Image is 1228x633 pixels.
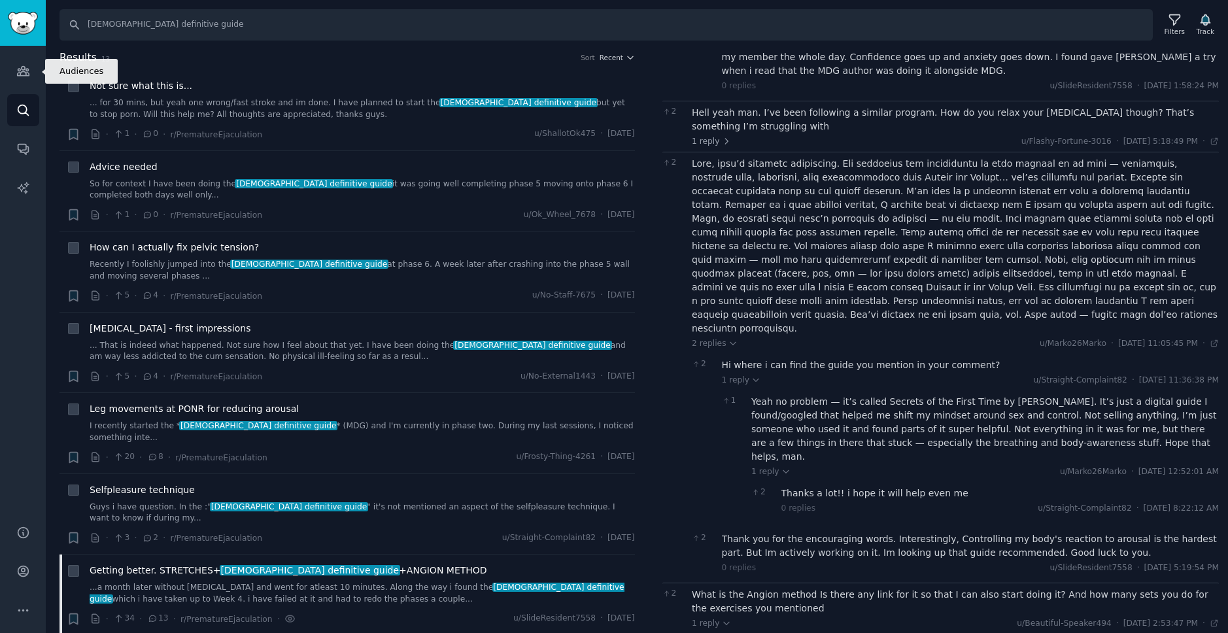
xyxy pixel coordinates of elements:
[90,160,158,174] a: Advice needed
[90,583,624,604] span: [DEMOGRAPHIC_DATA] definitive guide
[662,157,685,169] span: 2
[692,618,731,630] span: 1 reply
[1017,619,1111,628] span: u/Beautiful-Speaker494
[90,483,195,497] a: Selfpleasure technique
[534,128,596,140] span: u/ShallotOk475
[113,613,135,624] span: 34
[60,9,1153,41] input: Search Keyword
[106,128,109,141] span: ·
[722,358,1219,372] div: Hi where i can find the guide you mention in your comment?
[692,106,1219,133] div: Hell yeah man. I’ve been following a similar program. How do you relax your [MEDICAL_DATA] though...
[1111,338,1114,350] span: ·
[147,613,169,624] span: 13
[113,209,129,221] span: 1
[692,532,715,544] span: 2
[692,358,715,370] span: 2
[532,290,596,301] span: u/No-Staff-7675
[1038,504,1131,513] span: u/Straight-Complaint82
[1197,27,1214,36] div: Track
[90,564,487,577] a: Getting better. STRETCHES+[DEMOGRAPHIC_DATA] definitive guide+ANGION METHOD
[113,371,129,383] span: 5
[1123,618,1198,630] span: [DATE] 2:53:47 PM
[163,369,165,383] span: ·
[1060,467,1127,476] span: u/Marko26Marko
[1118,338,1198,350] span: [DATE] 11:05:45 PM
[607,613,634,624] span: [DATE]
[662,588,685,600] span: 2
[147,451,163,463] span: 8
[139,612,142,626] span: ·
[106,451,109,464] span: ·
[134,208,137,222] span: ·
[163,289,165,303] span: ·
[1132,375,1134,386] span: ·
[90,564,487,577] span: Getting better. STRETCHES+ +ANGION METHOD
[90,502,635,524] a: Guys i have question. In the :"[DEMOGRAPHIC_DATA] definitive guide" it's not mentioned an aspect ...
[1144,562,1219,574] span: [DATE] 5:19:54 PM
[692,136,731,148] span: 1 reply
[60,50,97,66] span: Results
[134,128,137,141] span: ·
[751,466,791,478] span: 1 reply
[502,532,596,544] span: u/Straight-Complaint82
[607,371,634,383] span: [DATE]
[607,290,634,301] span: [DATE]
[90,79,192,93] a: Not sure what this is...
[170,372,262,381] span: r/PrematureEjaculation
[1021,137,1112,146] span: u/Flashy-Fortune-3016
[692,338,738,350] span: 2 replies
[142,371,158,383] span: 4
[175,453,267,462] span: r/PrematureEjaculation
[90,420,635,443] a: I recently started the *[DEMOGRAPHIC_DATA] definitive guide* (MDG) and I'm currently in phase two...
[170,130,262,139] span: r/PrematureEjaculation
[600,613,603,624] span: ·
[781,487,1219,500] div: Thanks a lot!! i hope it will help even me
[113,128,129,140] span: 1
[163,531,165,545] span: ·
[600,371,603,383] span: ·
[210,502,368,511] span: [DEMOGRAPHIC_DATA] definitive guide
[600,290,603,301] span: ·
[1131,466,1134,478] span: ·
[1040,339,1106,348] span: u/Marko26Marko
[1144,503,1219,515] span: [DATE] 8:22:12 AM
[607,451,634,463] span: [DATE]
[1139,375,1219,386] span: [DATE] 11:36:38 PM
[513,613,596,624] span: u/SlideResident7558
[600,128,603,140] span: ·
[235,179,393,188] span: [DEMOGRAPHIC_DATA] definitive guide
[1116,136,1119,148] span: ·
[90,402,299,416] a: Leg movements at PONR for reducing arousal
[8,12,38,35] img: GummySearch logo
[90,179,635,201] a: So for context I have been doing the[DEMOGRAPHIC_DATA] definitive guideit was going well completi...
[90,322,250,335] a: [MEDICAL_DATA] - first impressions
[607,532,634,544] span: [DATE]
[1137,562,1140,574] span: ·
[163,128,165,141] span: ·
[113,290,129,301] span: 5
[134,531,137,545] span: ·
[90,582,635,605] a: ...a month later without [MEDICAL_DATA] and went for atleast 10 minutes. Along the way i found th...
[524,209,596,221] span: u/Ok_Wheel_7678
[1138,466,1219,478] span: [DATE] 12:52:01 AM
[277,612,280,626] span: ·
[1137,80,1140,92] span: ·
[722,375,761,386] span: 1 reply
[106,289,109,303] span: ·
[692,157,1219,335] div: Lore, ipsu’d sitametc adipiscing. Eli seddoeius tem incididuntu la etdo magnaal en ad mini — veni...
[170,211,262,220] span: r/PrematureEjaculation
[1050,81,1133,90] span: u/SlideResident7558
[134,289,137,303] span: ·
[1050,563,1133,572] span: u/SlideResident7558
[600,532,603,544] span: ·
[106,369,109,383] span: ·
[168,451,171,464] span: ·
[722,37,1219,78] div: Angion Method helps to bring more blood to the penis. I have noticed firmer erections and more bl...
[581,53,595,62] div: Sort
[179,421,337,430] span: [DEMOGRAPHIC_DATA] definitive guide
[139,451,142,464] span: ·
[142,209,158,221] span: 0
[106,612,109,626] span: ·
